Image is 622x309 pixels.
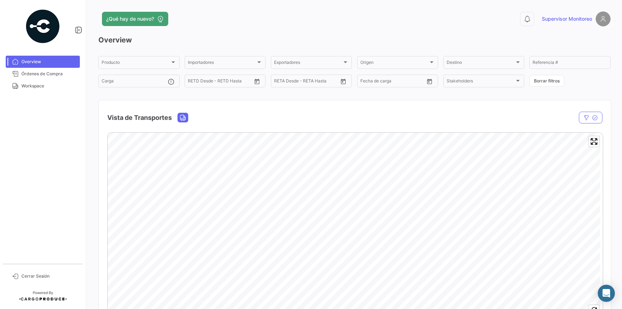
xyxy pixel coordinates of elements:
button: Open calendar [424,76,435,87]
span: Cerrar Sesión [21,273,77,279]
span: Overview [21,59,77,65]
input: Hasta [292,80,323,85]
button: Enter fullscreen [589,136,599,147]
img: powered-by.png [25,9,61,44]
span: Origen [360,61,429,66]
button: ¿Qué hay de nuevo? [102,12,168,26]
span: Producto [102,61,170,66]
span: Stakeholders [447,80,515,85]
input: Hasta [206,80,236,85]
button: Open calendar [252,76,262,87]
span: Órdenes de Compra [21,71,77,77]
button: Land [178,113,188,122]
h3: Overview [98,35,611,45]
span: Exportadores [274,61,343,66]
span: ¿Qué hay de nuevo? [106,15,154,22]
input: Hasta [378,80,409,85]
h4: Vista de Transportes [107,113,172,123]
input: Desde [188,80,201,85]
a: Workspace [6,80,80,92]
span: Supervisor Monitoreo [542,15,592,22]
div: Abrir Intercom Messenger [598,285,615,302]
input: Desde [360,80,373,85]
button: Open calendar [338,76,349,87]
span: Importadores [188,61,256,66]
span: Destino [447,61,515,66]
a: Overview [6,56,80,68]
span: Workspace [21,83,77,89]
button: Borrar filtros [529,75,564,87]
img: placeholder-user.png [596,11,611,26]
input: Desde [274,80,287,85]
a: Órdenes de Compra [6,68,80,80]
